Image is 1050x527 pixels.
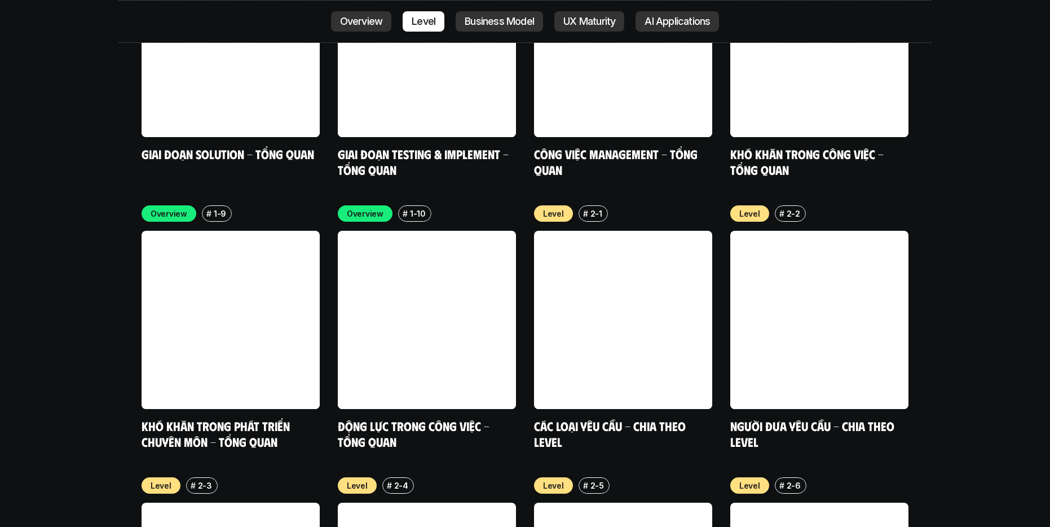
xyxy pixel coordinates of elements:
[779,209,784,218] h6: #
[590,480,604,491] p: 2-5
[787,208,800,219] p: 2-2
[338,418,492,449] a: Động lực trong công việc - Tổng quan
[534,418,689,449] a: Các loại yêu cầu - Chia theo level
[347,208,383,219] p: Overview
[730,146,886,177] a: Khó khăn trong công việc - Tổng quan
[142,146,314,161] a: Giai đoạn Solution - Tổng quan
[543,208,564,219] p: Level
[410,208,426,219] p: 1-10
[779,481,784,490] h6: #
[191,481,196,490] h6: #
[338,146,511,177] a: Giai đoạn Testing & Implement - Tổng quan
[403,209,408,218] h6: #
[387,481,392,490] h6: #
[151,480,171,491] p: Level
[590,208,602,219] p: 2-1
[534,146,700,177] a: Công việc Management - Tổng quan
[739,208,760,219] p: Level
[214,208,226,219] p: 1-9
[739,480,760,491] p: Level
[198,480,212,491] p: 2-3
[787,480,801,491] p: 2-6
[331,11,392,32] a: Overview
[206,209,211,218] h6: #
[151,208,187,219] p: Overview
[394,480,408,491] p: 2-4
[583,209,588,218] h6: #
[583,481,588,490] h6: #
[730,418,897,449] a: Người đưa yêu cầu - Chia theo Level
[142,418,293,449] a: Khó khăn trong phát triển chuyên môn - Tổng quan
[347,480,368,491] p: Level
[543,480,564,491] p: Level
